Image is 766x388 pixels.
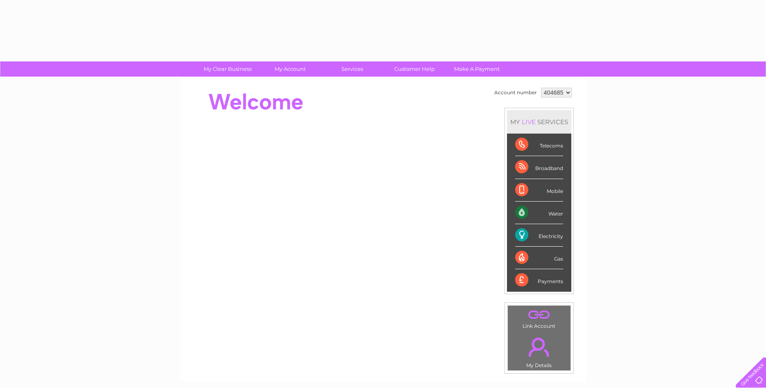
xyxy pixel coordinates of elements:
div: Gas [515,247,563,269]
div: LIVE [520,118,537,126]
a: Make A Payment [443,61,511,77]
a: . [510,308,568,322]
td: Link Account [507,305,571,331]
div: Payments [515,269,563,291]
div: Broadband [515,156,563,179]
a: My Clear Business [194,61,261,77]
a: My Account [256,61,324,77]
div: MY SERVICES [507,110,571,134]
div: Mobile [515,179,563,202]
a: Services [318,61,386,77]
td: Account number [492,86,539,100]
td: My Details [507,331,571,371]
div: Water [515,202,563,224]
a: . [510,333,568,361]
div: Electricity [515,224,563,247]
a: Customer Help [381,61,448,77]
div: Telecoms [515,134,563,156]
